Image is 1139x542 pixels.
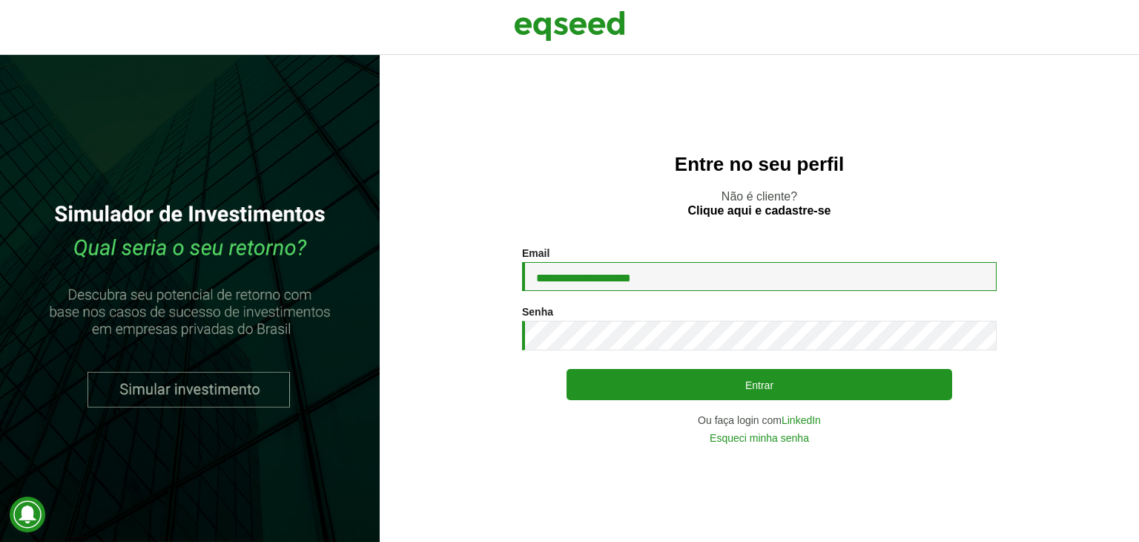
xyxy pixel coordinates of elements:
[522,415,997,425] div: Ou faça login com
[522,248,549,258] label: Email
[522,307,553,317] label: Senha
[409,189,1109,218] p: Não é cliente?
[782,415,821,425] a: LinkedIn
[567,369,952,400] button: Entrar
[514,7,625,45] img: EqSeed Logo
[409,154,1109,175] h2: Entre no seu perfil
[710,433,809,443] a: Esqueci minha senha
[688,205,831,217] a: Clique aqui e cadastre-se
